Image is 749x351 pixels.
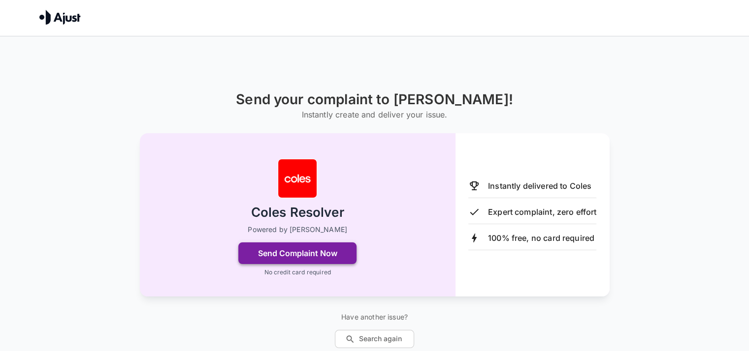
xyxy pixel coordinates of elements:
h1: Send your complaint to [PERSON_NAME]! [236,91,513,108]
p: Expert complaint, zero effort [488,206,596,218]
button: Send Complaint Now [238,242,357,264]
img: Ajust [39,10,81,25]
p: Instantly delivered to Coles [488,180,591,192]
p: Powered by [PERSON_NAME] [248,225,347,234]
p: Have another issue? [335,312,414,322]
h6: Instantly create and deliver your issue. [236,108,513,121]
img: Coles [278,159,317,198]
button: Search again [335,330,414,348]
p: No credit card required [264,268,330,277]
p: 100% free, no card required [488,232,594,244]
h2: Coles Resolver [251,204,344,221]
